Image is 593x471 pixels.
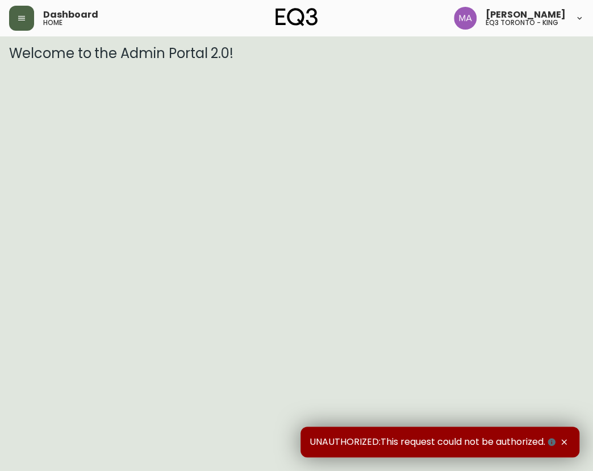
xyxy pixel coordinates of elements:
[486,19,558,26] h5: eq3 toronto - king
[486,10,566,19] span: [PERSON_NAME]
[454,7,477,30] img: 4f0989f25cbf85e7eb2537583095d61e
[310,436,558,448] span: UNAUTHORIZED:This request could not be authorized.
[43,19,62,26] h5: home
[9,46,584,61] h3: Welcome to the Admin Portal 2.0!
[275,8,318,26] img: logo
[43,10,98,19] span: Dashboard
